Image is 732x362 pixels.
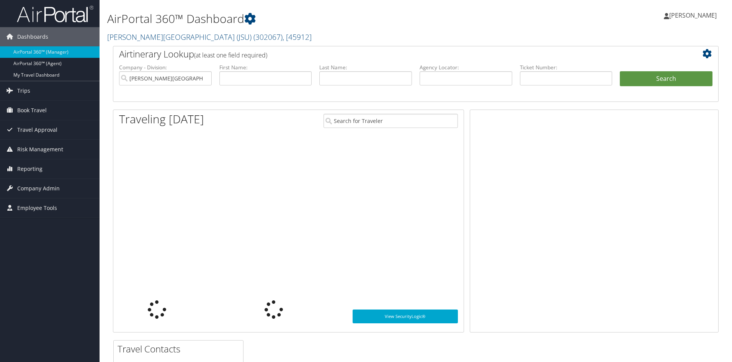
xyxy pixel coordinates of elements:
[17,101,47,120] span: Book Travel
[324,114,458,128] input: Search for Traveler
[17,120,57,139] span: Travel Approval
[520,64,613,71] label: Ticket Number:
[119,64,212,71] label: Company - Division:
[319,64,412,71] label: Last Name:
[17,27,48,46] span: Dashboards
[620,71,712,87] button: Search
[283,32,312,42] span: , [ 45912 ]
[107,11,519,27] h1: AirPortal 360™ Dashboard
[17,159,42,179] span: Reporting
[669,11,717,20] span: [PERSON_NAME]
[118,342,243,355] h2: Travel Contacts
[17,179,60,198] span: Company Admin
[664,4,724,27] a: [PERSON_NAME]
[17,5,93,23] img: airportal-logo.png
[353,310,458,323] a: View SecurityLogic®
[219,64,312,71] label: First Name:
[17,81,30,100] span: Trips
[119,111,204,127] h1: Traveling [DATE]
[119,48,662,61] h2: Airtinerary Lookup
[17,140,63,159] span: Risk Management
[194,51,267,59] span: (at least one field required)
[107,32,312,42] a: [PERSON_NAME][GEOGRAPHIC_DATA] (JSU)
[253,32,283,42] span: ( 302067 )
[420,64,512,71] label: Agency Locator:
[17,198,57,218] span: Employee Tools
